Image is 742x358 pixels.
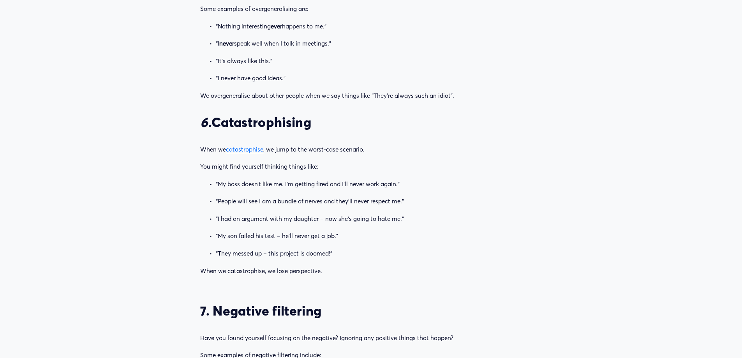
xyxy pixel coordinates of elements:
strong: ever [271,23,282,30]
p: When we , we jump to the worst-case scenario. [200,144,541,155]
p: “It’s always like this.” [216,56,541,67]
p: “My boss doesn’t like me. I’m getting fired and I’ll never work again.” [216,179,541,190]
p: When we catastrophise, we lose perspective. [200,266,541,277]
em: 6. [200,114,211,131]
p: Some examples of overgeneralising are: [200,4,541,14]
p: Have you found yourself focusing on the negative? Ignoring any positive things that happen? [200,333,541,344]
p: “I speak well when I talk in meetings.” [216,38,541,49]
p: “Nothing interesting happens to me.” [216,21,541,32]
h3: 7. Negative filtering [200,303,541,319]
p: We overgeneralise about other people when we say things like “They're always such an idiot”. [200,90,541,101]
a: catastrophise [226,146,263,153]
h3: Catastrophising [200,114,541,131]
p: "I had an argument with my daughter – now she’s going to hate me.” [216,213,541,224]
p: “I never have good ideas.” [216,73,541,84]
strong: never [219,40,234,47]
p: “People will see I am a bundle of nerves and they’ll never respect me.” [216,196,541,207]
p: “They messed up – this project is doomed!” [216,248,541,259]
p: “My son failed his test – he’ll never get a job.” [216,231,541,242]
p: You might find yourself thinking things like: [200,161,541,172]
